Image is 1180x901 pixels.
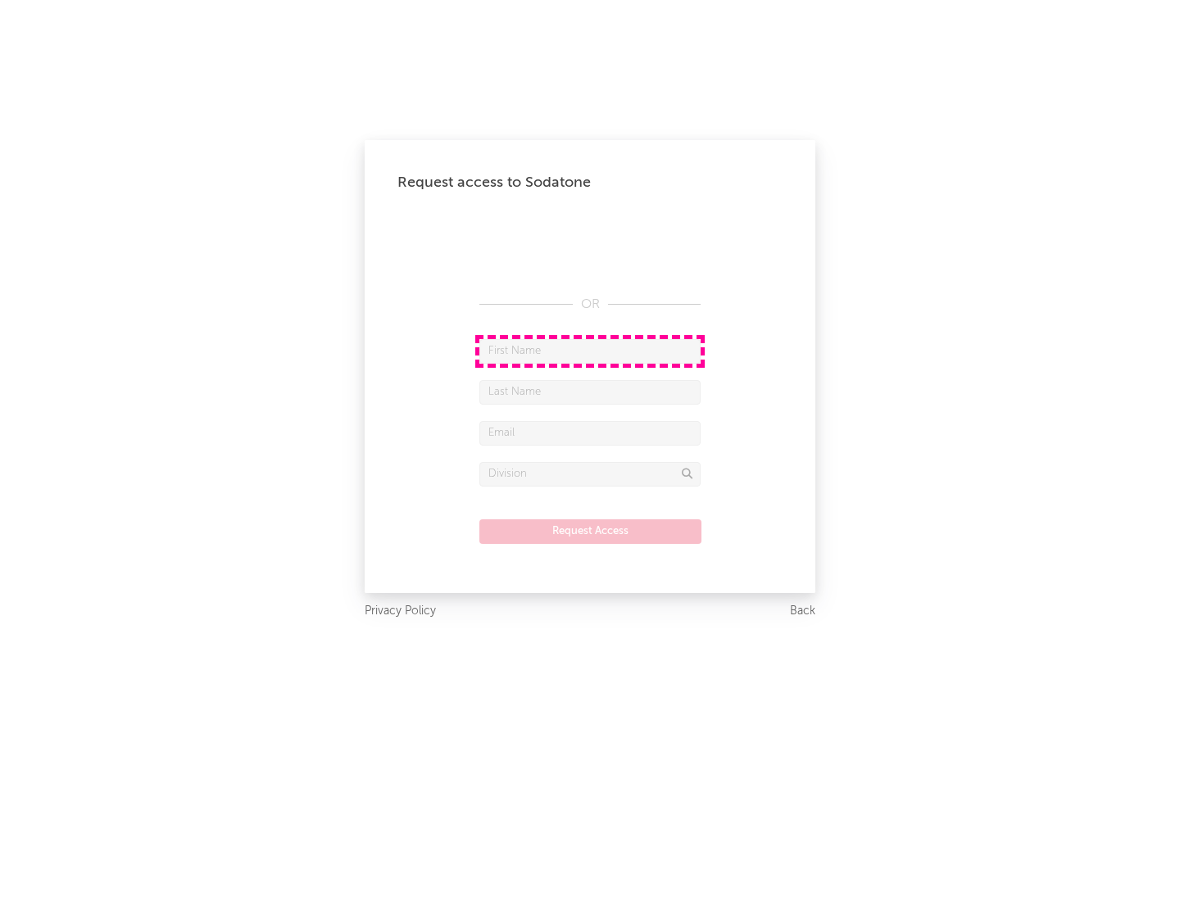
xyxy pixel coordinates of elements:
[479,519,701,544] button: Request Access
[397,173,783,192] div: Request access to Sodatone
[479,339,701,364] input: First Name
[479,295,701,315] div: OR
[479,421,701,446] input: Email
[365,601,436,622] a: Privacy Policy
[479,380,701,405] input: Last Name
[479,462,701,487] input: Division
[790,601,815,622] a: Back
